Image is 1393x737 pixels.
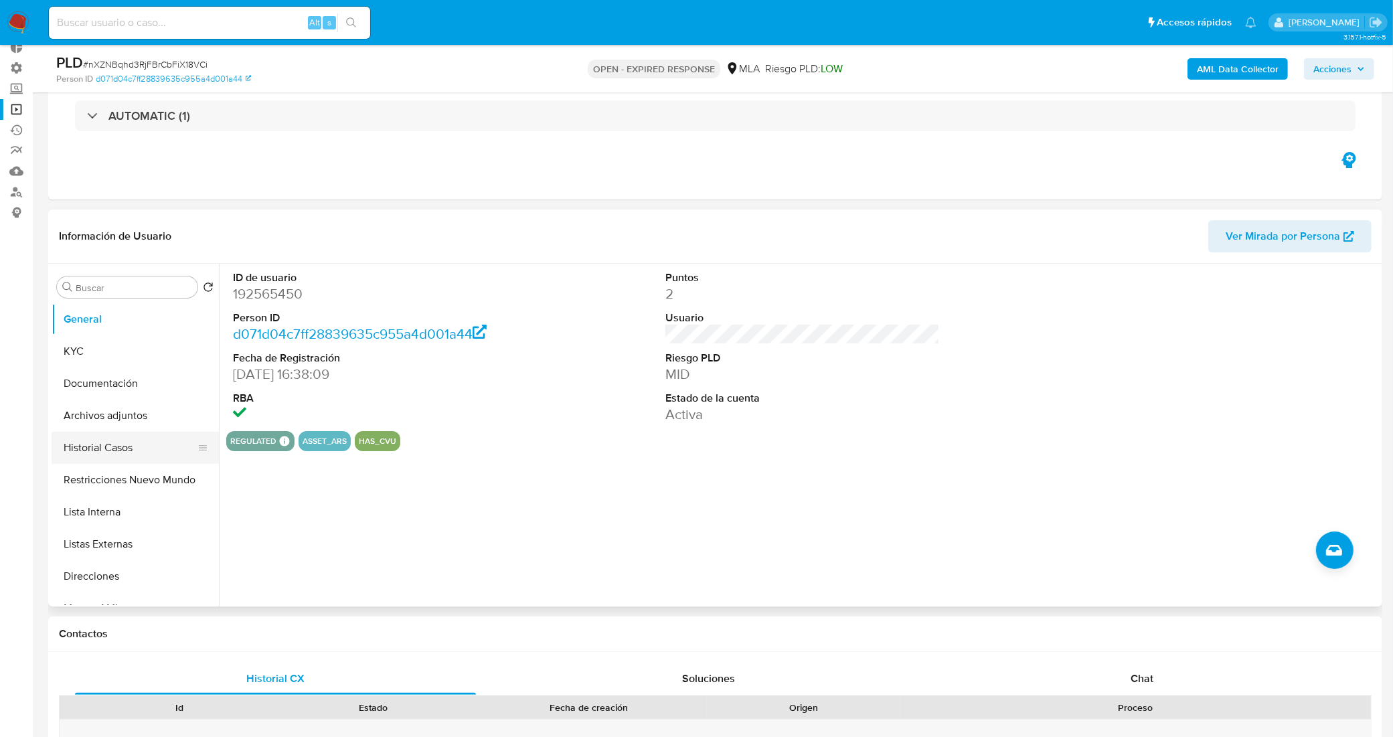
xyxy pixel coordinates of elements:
[83,58,208,71] span: # nXZNBqhd3RjFBrCbFiX18VCi
[665,391,940,406] dt: Estado de la cuenta
[1197,58,1279,80] b: AML Data Collector
[1226,220,1340,252] span: Ver Mirada por Persona
[233,391,508,406] dt: RBA
[108,108,190,123] h3: AUTOMATIC (1)
[1369,15,1383,29] a: Salir
[1245,17,1256,28] a: Notificaciones
[309,16,320,29] span: Alt
[765,62,843,76] span: Riesgo PLD:
[233,324,487,343] a: d071d04c7ff28839635c955a4d001a44
[52,367,219,400] button: Documentación
[76,282,192,294] input: Buscar
[52,528,219,560] button: Listas Externas
[588,60,720,78] p: OPEN - EXPIRED RESPONSE
[59,230,171,243] h1: Información de Usuario
[52,496,219,528] button: Lista Interna
[233,284,508,303] dd: 192565450
[665,365,940,384] dd: MID
[337,13,365,32] button: search-icon
[92,701,267,714] div: Id
[59,627,1372,641] h1: Contactos
[665,405,940,424] dd: Activa
[1289,16,1364,29] p: leandro.caroprese@mercadolibre.com
[230,438,276,444] button: regulated
[203,282,214,297] button: Volver al orden por defecto
[56,73,93,85] b: Person ID
[1313,58,1351,80] span: Acciones
[52,592,219,625] button: Marcas AML
[52,303,219,335] button: General
[52,464,219,496] button: Restricciones Nuevo Mundo
[1131,671,1153,686] span: Chat
[359,438,396,444] button: has_cvu
[49,14,370,31] input: Buscar usuario o caso...
[1157,15,1232,29] span: Accesos rápidos
[75,100,1356,131] div: AUTOMATIC (1)
[233,351,508,365] dt: Fecha de Registración
[665,270,940,285] dt: Puntos
[286,701,461,714] div: Estado
[62,282,73,293] button: Buscar
[1187,58,1288,80] button: AML Data Collector
[665,311,940,325] dt: Usuario
[726,62,760,76] div: MLA
[479,701,698,714] div: Fecha de creación
[910,701,1362,714] div: Proceso
[665,351,940,365] dt: Riesgo PLD
[665,284,940,303] dd: 2
[246,671,305,686] span: Historial CX
[52,335,219,367] button: KYC
[233,365,508,384] dd: [DATE] 16:38:09
[716,701,891,714] div: Origen
[96,73,251,85] a: d071d04c7ff28839635c955a4d001a44
[303,438,347,444] button: asset_ars
[1304,58,1374,80] button: Acciones
[821,61,843,76] span: LOW
[1208,220,1372,252] button: Ver Mirada por Persona
[52,560,219,592] button: Direcciones
[56,52,83,73] b: PLD
[327,16,331,29] span: s
[233,270,508,285] dt: ID de usuario
[52,400,219,432] button: Archivos adjuntos
[52,432,208,464] button: Historial Casos
[1343,31,1386,42] span: 3.157.1-hotfix-5
[682,671,735,686] span: Soluciones
[233,311,508,325] dt: Person ID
